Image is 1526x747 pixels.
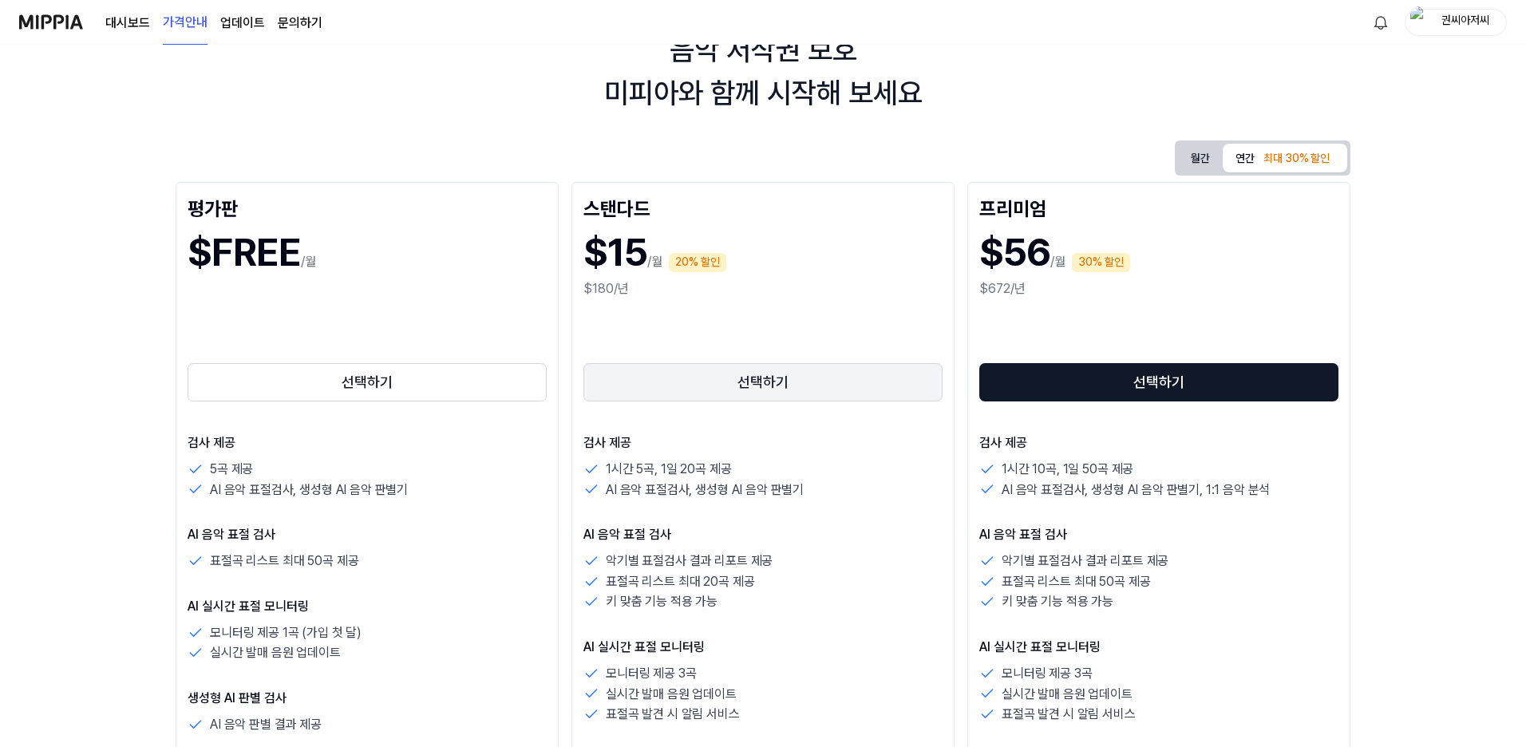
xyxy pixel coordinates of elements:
p: 실시간 발매 음원 업데이트 [210,642,341,663]
a: 대시보드 [105,14,150,33]
p: 악기별 표절검사 결과 리포트 제공 [606,551,773,571]
a: 선택하기 [979,360,1338,405]
p: /월 [301,252,316,271]
button: profile권씨아저씨 [1405,9,1507,36]
p: 표절곡 리스트 최대 50곡 제공 [210,551,358,571]
p: 검사 제공 [583,433,943,453]
p: 키 맞춤 기능 적용 가능 [606,591,718,612]
div: $180/년 [583,279,943,298]
h1: $56 [979,226,1050,279]
button: 월간 [1178,146,1223,171]
p: AI 실시간 표절 모니터링 [583,638,943,657]
p: AI 음악 표절검사, 생성형 AI 음악 판별기, 1:1 음악 분석 [1002,480,1270,500]
p: 생성형 AI 판별 검사 [188,689,547,708]
p: AI 음악 판별 결과 제공 [210,714,322,735]
p: 1시간 5곡, 1일 20곡 제공 [606,459,731,480]
p: AI 음악 표절 검사 [979,525,1338,544]
img: 알림 [1371,13,1390,32]
p: AI 음악 표절 검사 [188,525,547,544]
p: 악기별 표절검사 결과 리포트 제공 [1002,551,1168,571]
h1: $15 [583,226,647,279]
div: 20% 할인 [669,253,726,272]
p: 검사 제공 [188,433,547,453]
p: 1시간 10곡, 1일 50곡 제공 [1002,459,1133,480]
p: 모니터링 제공 3곡 [1002,663,1092,684]
p: 5곡 제공 [210,459,253,480]
p: AI 음악 표절검사, 생성형 AI 음악 판별기 [210,480,408,500]
button: 선택하기 [979,363,1338,401]
p: 표절곡 발견 시 알림 서비스 [1002,704,1136,725]
button: 선택하기 [583,363,943,401]
p: 모니터링 제공 3곡 [606,663,696,684]
button: 선택하기 [188,363,547,401]
p: AI 실시간 표절 모니터링 [979,638,1338,657]
a: 문의하기 [278,14,322,33]
h1: $FREE [188,226,301,279]
a: 가격안내 [163,1,208,45]
p: 실시간 발매 음원 업데이트 [1002,684,1133,705]
p: AI 음악 표절 검사 [583,525,943,544]
div: $672/년 [979,279,1338,298]
div: 권씨아저씨 [1434,13,1496,30]
img: profile [1410,6,1429,38]
div: 프리미엄 [979,194,1338,219]
p: 표절곡 리스트 최대 50곡 제공 [1002,571,1150,592]
p: /월 [647,252,662,271]
p: AI 실시간 표절 모니터링 [188,597,547,616]
a: 선택하기 [583,360,943,405]
div: 스탠다드 [583,194,943,219]
a: 업데이트 [220,14,265,33]
div: 30% 할인 [1072,253,1130,272]
p: 표절곡 발견 시 알림 서비스 [606,704,740,725]
p: 실시간 발매 음원 업데이트 [606,684,737,705]
p: /월 [1050,252,1065,271]
p: 검사 제공 [979,433,1338,453]
a: 선택하기 [188,360,547,405]
div: 평가판 [188,194,547,219]
p: 모니터링 제공 1곡 (가입 첫 달) [210,622,362,643]
button: 연간 [1223,144,1347,172]
p: 키 맞춤 기능 적용 가능 [1002,591,1113,612]
div: 최대 30% 할인 [1259,149,1334,168]
p: 표절곡 리스트 최대 20곡 제공 [606,571,754,592]
p: AI 음악 표절검사, 생성형 AI 음악 판별기 [606,480,804,500]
